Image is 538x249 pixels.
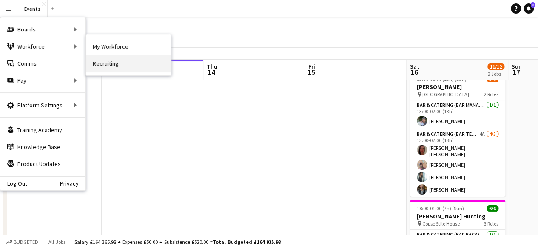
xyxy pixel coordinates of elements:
[0,155,85,172] a: Product Updates
[0,38,85,55] div: Workforce
[308,63,315,70] span: Fri
[410,71,505,197] app-job-card: 13:00-02:00 (13h) (Sun)5/6[PERSON_NAME] [GEOGRAPHIC_DATA]2 RolesBar & Catering (Bar Manager)1/113...
[410,212,505,220] h3: [PERSON_NAME] Hunting
[524,3,534,14] a: 3
[512,63,522,70] span: Sun
[422,91,469,97] span: [GEOGRAPHIC_DATA]
[86,55,171,72] a: Recruiting
[410,63,419,70] span: Sat
[0,121,85,138] a: Training Academy
[0,21,85,38] div: Boards
[487,205,498,212] span: 6/6
[0,138,85,155] a: Knowledge Base
[207,63,217,70] span: Thu
[60,180,85,187] a: Privacy
[409,67,419,77] span: 16
[422,220,460,227] span: Copse Stile House
[86,38,171,55] a: My Workforce
[17,0,48,17] button: Events
[0,97,85,114] div: Platform Settings
[14,239,38,245] span: Budgeted
[531,2,535,8] span: 3
[307,67,315,77] span: 15
[410,129,505,210] app-card-role: Bar & Catering (Bar Tender)4A4/513:00-02:00 (13h)[PERSON_NAME] [PERSON_NAME][PERSON_NAME][PERSON_...
[47,239,67,245] span: All jobs
[410,100,505,129] app-card-role: Bar & Catering (Bar Manager)1/113:00-02:00 (13h)[PERSON_NAME]
[0,180,27,187] a: Log Out
[0,55,85,72] a: Comms
[484,220,498,227] span: 3 Roles
[205,67,217,77] span: 14
[484,91,498,97] span: 2 Roles
[417,205,464,212] span: 18:00-01:00 (7h) (Sun)
[488,71,504,77] div: 2 Jobs
[510,67,522,77] span: 17
[487,63,504,70] span: 11/12
[213,239,281,245] span: Total Budgeted £164 935.98
[4,238,40,247] button: Budgeted
[410,83,505,91] h3: [PERSON_NAME]
[74,239,281,245] div: Salary £164 365.98 + Expenses £50.00 + Subsistence £520.00 =
[0,72,85,89] div: Pay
